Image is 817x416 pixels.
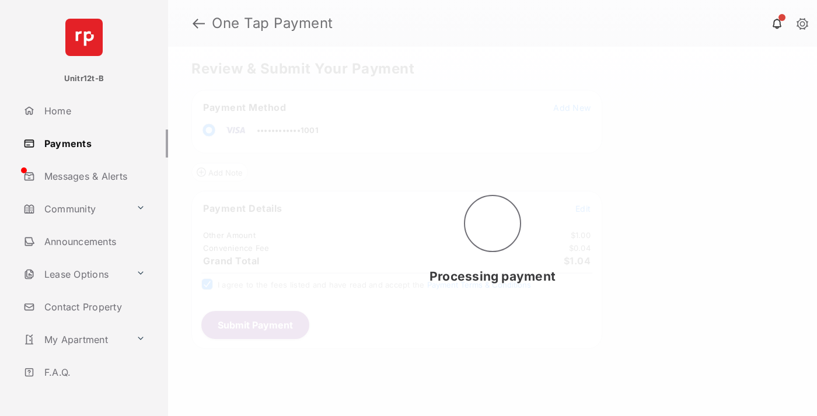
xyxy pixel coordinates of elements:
[212,16,333,30] strong: One Tap Payment
[19,162,168,190] a: Messages & Alerts
[64,73,104,85] p: Unitr12t-B
[19,293,168,321] a: Contact Property
[19,358,168,386] a: F.A.Q.
[19,260,131,288] a: Lease Options
[19,195,131,223] a: Community
[65,19,103,56] img: svg+xml;base64,PHN2ZyB4bWxucz0iaHR0cDovL3d3dy53My5vcmcvMjAwMC9zdmciIHdpZHRoPSI2NCIgaGVpZ2h0PSI2NC...
[19,326,131,354] a: My Apartment
[19,97,168,125] a: Home
[19,228,168,256] a: Announcements
[430,269,556,284] span: Processing payment
[19,130,168,158] a: Payments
